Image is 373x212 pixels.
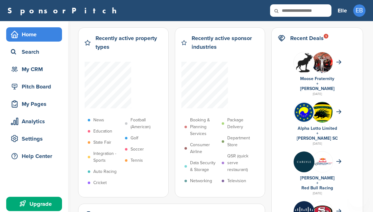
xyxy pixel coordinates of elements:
div: 9 [324,34,328,38]
img: 3bs1dc4c 400x400 [312,52,333,73]
a: Help Center [6,149,62,163]
p: Data Security & Storage [190,160,219,173]
a: Alpha Lotto Limited [298,126,337,131]
a: Elle [338,4,347,17]
div: My Pages [9,98,62,110]
div: [DATE] [278,141,357,147]
p: Tennis [131,157,143,164]
img: Open uri20141112 64162 1p6hhgm?1415811497 [312,102,333,127]
div: [DATE] [278,191,357,196]
div: [DATE] [278,91,357,97]
a: Search [6,45,62,59]
h3: Elle [338,6,347,15]
img: Data?1415811735 [312,158,333,166]
p: Auto Racing [93,168,117,175]
img: Phzb2w6l 400x400 [294,102,314,123]
a: Analytics [6,114,62,129]
a: [PERSON_NAME] [300,175,335,181]
p: Booking & Planning Services [190,117,219,137]
p: Integration - Sports [93,150,122,164]
p: Department Store [227,135,256,148]
a: [PERSON_NAME] [300,86,335,91]
span: EB [353,4,366,17]
h2: Recently active property types [95,34,162,51]
a: [PERSON_NAME] SC [297,136,338,141]
h2: Recent Deals [290,34,324,43]
a: Settings [6,132,62,146]
a: My CRM [6,62,62,76]
p: Networking [190,178,212,184]
a: Red Bull Racing [301,185,333,191]
p: Package Delivery [227,117,256,130]
p: QSR (quick serve restaurant) [227,153,256,173]
a: + [316,180,318,186]
p: Consumer Airline [190,142,219,155]
div: Pitch Board [9,81,62,92]
h2: Recently active sponsor industries [192,34,259,51]
a: Home [6,27,62,42]
p: Television [227,178,246,184]
div: My CRM [9,64,62,75]
a: + [316,81,318,86]
p: State Fair [93,139,111,146]
div: Search [9,46,62,57]
p: Soccer [131,146,144,153]
div: Upgrade [9,198,62,210]
p: Football (American) [131,117,159,130]
p: Education [93,128,112,135]
iframe: Button to launch messaging window [348,187,368,207]
a: + [316,131,318,136]
a: My Pages [6,97,62,111]
p: Cricket [93,179,107,186]
div: Settings [9,133,62,144]
img: Hjwwegho 400x400 [294,52,314,73]
p: News [93,117,104,124]
a: Moose Fraternity [300,76,334,81]
a: SponsorPitch [7,7,121,15]
div: Home [9,29,62,40]
div: Analytics [9,116,62,127]
a: Upgrade [6,197,62,211]
div: Help Center [9,151,62,162]
img: Eowf0nlc 400x400 [294,151,314,172]
p: Golf [131,135,138,142]
a: Pitch Board [6,79,62,94]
